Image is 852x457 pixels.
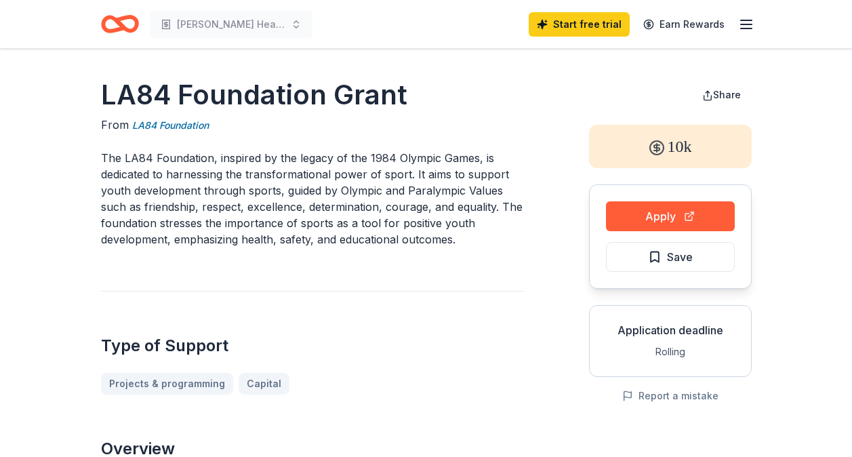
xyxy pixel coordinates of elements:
[101,76,524,114] h1: LA84 Foundation Grant
[529,12,630,37] a: Start free trial
[239,373,289,395] a: Capital
[101,8,139,40] a: Home
[691,81,752,108] button: Share
[606,242,735,272] button: Save
[101,150,524,247] p: The LA84 Foundation, inspired by the legacy of the 1984 Olympic Games, is dedicated to harnessing...
[667,248,693,266] span: Save
[101,117,524,134] div: From
[635,12,733,37] a: Earn Rewards
[606,201,735,231] button: Apply
[601,322,740,338] div: Application deadline
[132,117,209,134] a: LA84 Foundation
[589,125,752,168] div: 10k
[101,335,524,357] h2: Type of Support
[622,388,718,404] button: Report a mistake
[150,11,312,38] button: [PERSON_NAME] Heart DMD Conference
[177,16,285,33] span: [PERSON_NAME] Heart DMD Conference
[101,373,233,395] a: Projects & programming
[601,344,740,360] div: Rolling
[713,89,741,100] span: Share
